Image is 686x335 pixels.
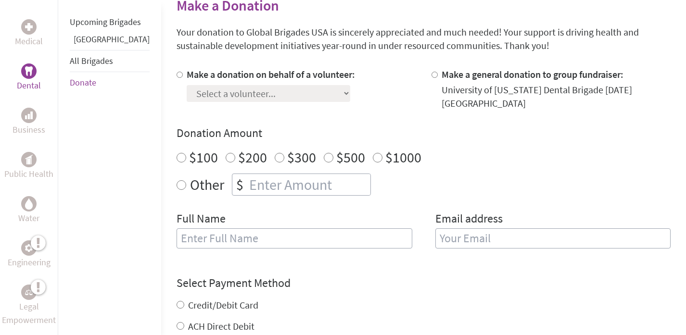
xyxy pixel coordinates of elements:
img: Engineering [25,244,33,252]
a: Legal EmpowermentLegal Empowerment [2,285,56,327]
a: EngineeringEngineering [8,240,51,269]
a: MedicalMedical [15,19,43,48]
img: Dental [25,66,33,75]
img: Water [25,198,33,209]
label: $300 [287,148,316,166]
label: Make a donation on behalf of a volunteer: [187,68,355,80]
label: Other [190,174,224,196]
img: Legal Empowerment [25,289,33,295]
a: WaterWater [18,196,39,225]
label: ACH Direct Debit [188,320,254,332]
li: Donate [70,72,150,93]
label: Email address [435,211,503,228]
div: University of [US_STATE] Dental Brigade [DATE] [GEOGRAPHIC_DATA] [442,83,671,110]
a: Donate [70,77,96,88]
p: Your donation to Global Brigades USA is sincerely appreciated and much needed! Your support is dr... [177,25,671,52]
li: Guatemala [70,33,150,50]
p: Public Health [4,167,53,181]
label: $100 [189,148,218,166]
a: DentalDental [17,63,41,92]
a: BusinessBusiness [13,108,45,136]
p: Dental [17,79,41,92]
input: Enter Full Name [177,228,412,248]
label: Full Name [177,211,226,228]
p: Legal Empowerment [2,300,56,327]
div: Legal Empowerment [21,285,37,300]
input: Enter Amount [247,174,370,195]
div: Water [21,196,37,211]
img: Public Health [25,155,33,164]
p: Business [13,123,45,136]
a: Upcoming Brigades [70,16,141,27]
label: Credit/Debit Card [188,299,258,311]
div: Dental [21,63,37,79]
label: $200 [238,148,267,166]
div: $ [232,174,247,195]
div: Medical [21,19,37,35]
div: Business [21,108,37,123]
a: All Brigades [70,55,113,66]
label: Make a general donation to group fundraiser: [442,68,623,80]
div: Public Health [21,152,37,167]
input: Your Email [435,228,671,248]
label: $500 [336,148,365,166]
a: Public HealthPublic Health [4,152,53,181]
img: Medical [25,23,33,31]
label: $1000 [385,148,421,166]
p: Engineering [8,256,51,269]
p: Water [18,211,39,225]
p: Medical [15,35,43,48]
li: Upcoming Brigades [70,12,150,33]
div: Engineering [21,240,37,256]
a: [GEOGRAPHIC_DATA] [74,34,150,45]
img: Business [25,112,33,119]
h4: Donation Amount [177,125,671,141]
li: All Brigades [70,50,150,72]
h4: Select Payment Method [177,275,671,291]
